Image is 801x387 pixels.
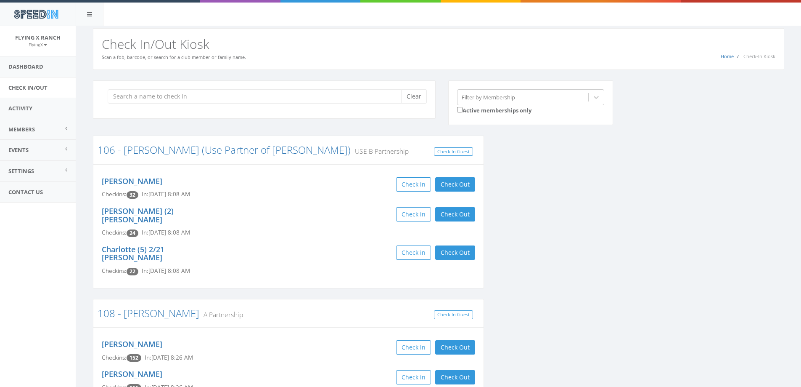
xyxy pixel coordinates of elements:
span: Checkins: [102,267,127,275]
button: Check in [396,340,431,355]
button: Check in [396,177,431,192]
button: Clear [401,89,427,104]
button: Check in [396,207,431,222]
span: Checkin count [127,230,138,237]
a: [PERSON_NAME] (2) [PERSON_NAME] [102,206,174,224]
span: In: [DATE] 8:26 AM [145,354,193,361]
small: FlyingX [29,42,47,48]
button: Check Out [435,246,475,260]
span: Contact Us [8,188,43,196]
button: Check Out [435,370,475,384]
small: Scan a fob, barcode, or search for a club member or family name. [102,54,246,60]
span: Checkins: [102,229,127,236]
span: In: [DATE] 8:08 AM [142,267,190,275]
a: 108 - [PERSON_NAME] [98,306,199,320]
a: Charlotte (5) 2/21 [PERSON_NAME] [102,244,164,263]
div: Filter by Membership [462,93,515,101]
a: 106 - [PERSON_NAME] (Use Partner of [PERSON_NAME]) [98,143,351,157]
a: FlyingX [29,40,47,48]
span: Check-In Kiosk [743,53,775,59]
input: Search a name to check in [108,89,407,104]
small: USE B Partnership [351,147,409,156]
span: Checkin count [127,354,141,362]
span: Members [8,125,35,133]
small: A Partnership [199,310,243,319]
button: Check Out [435,340,475,355]
a: [PERSON_NAME] [102,339,162,349]
button: Check Out [435,207,475,222]
span: Events [8,146,29,154]
img: speedin_logo.png [10,6,62,22]
a: [PERSON_NAME] [102,369,162,379]
span: In: [DATE] 8:08 AM [142,190,190,198]
span: In: [DATE] 8:08 AM [142,229,190,236]
input: Active memberships only [457,107,463,112]
a: [PERSON_NAME] [102,176,162,186]
label: Active memberships only [457,105,531,115]
button: Check in [396,370,431,384]
a: Home [721,53,734,59]
a: Check In Guest [434,310,473,319]
span: Settings [8,167,34,175]
span: Checkins: [102,354,127,361]
span: Checkin count [127,191,138,199]
button: Check in [396,246,431,260]
span: Flying X Ranch [15,34,61,41]
button: Check Out [435,177,475,192]
h2: Check In/Out Kiosk [102,37,775,51]
a: Check In Guest [434,147,473,156]
span: Checkin count [127,268,138,275]
span: Checkins: [102,190,127,198]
